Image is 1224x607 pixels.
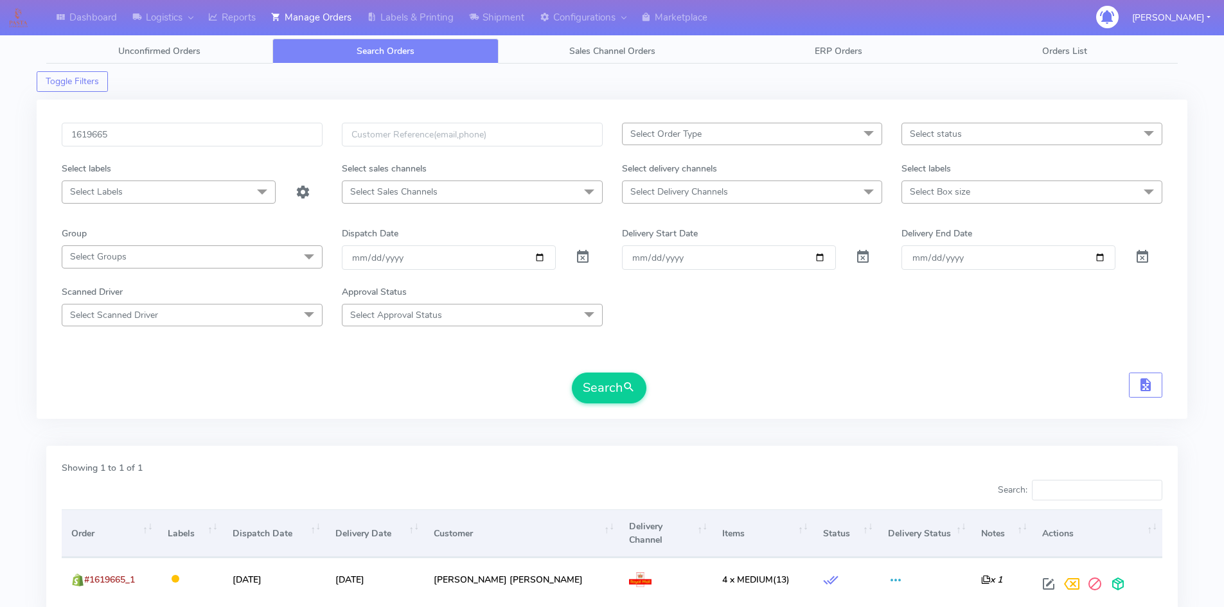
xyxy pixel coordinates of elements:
th: Delivery Status: activate to sort column ascending [878,509,971,558]
input: Customer Reference(email,phone) [342,123,603,146]
label: Scanned Driver [62,285,123,299]
label: Delivery End Date [901,227,972,240]
label: Select labels [62,162,111,175]
label: Group [62,227,87,240]
img: Royal Mail [629,572,652,588]
td: [DATE] [326,558,424,601]
img: shopify.png [71,574,84,586]
span: Select Groups [70,251,127,263]
span: Sales Channel Orders [569,45,655,57]
span: Select Box size [910,186,970,198]
label: Select delivery channels [622,162,717,175]
span: Select Sales Channels [350,186,438,198]
th: Status: activate to sort column ascending [813,509,878,558]
th: Order: activate to sort column ascending [62,509,158,558]
label: Delivery Start Date [622,227,698,240]
span: Select Labels [70,186,123,198]
button: [PERSON_NAME] [1122,4,1220,31]
label: Dispatch Date [342,227,398,240]
th: Actions: activate to sort column ascending [1033,509,1162,558]
ul: Tabs [46,39,1178,64]
input: Order Id [62,123,323,146]
span: 4 x MEDIUM [722,574,773,586]
th: Delivery Date: activate to sort column ascending [326,509,424,558]
span: Search Orders [357,45,414,57]
td: [PERSON_NAME] [PERSON_NAME] [424,558,619,601]
th: Notes: activate to sort column ascending [971,509,1033,558]
label: Select sales channels [342,162,427,175]
span: Select Delivery Channels [630,186,728,198]
th: Dispatch Date: activate to sort column ascending [223,509,326,558]
span: Select Approval Status [350,309,442,321]
span: Select Order Type [630,128,702,140]
label: Approval Status [342,285,407,299]
input: Search: [1032,480,1162,500]
label: Showing 1 to 1 of 1 [62,461,143,475]
th: Customer: activate to sort column ascending [424,509,619,558]
label: Select labels [901,162,951,175]
td: [DATE] [223,558,326,601]
span: ERP Orders [815,45,862,57]
span: Select status [910,128,962,140]
th: Delivery Channel: activate to sort column ascending [619,509,713,558]
span: #1619665_1 [84,574,135,586]
th: Items: activate to sort column ascending [713,509,813,558]
span: Orders List [1042,45,1087,57]
span: Select Scanned Driver [70,309,158,321]
span: (13) [722,574,790,586]
th: Labels: activate to sort column ascending [158,509,223,558]
button: Toggle Filters [37,71,108,92]
span: Unconfirmed Orders [118,45,200,57]
button: Search [572,373,646,403]
label: Search: [998,480,1162,500]
i: x 1 [981,574,1002,586]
